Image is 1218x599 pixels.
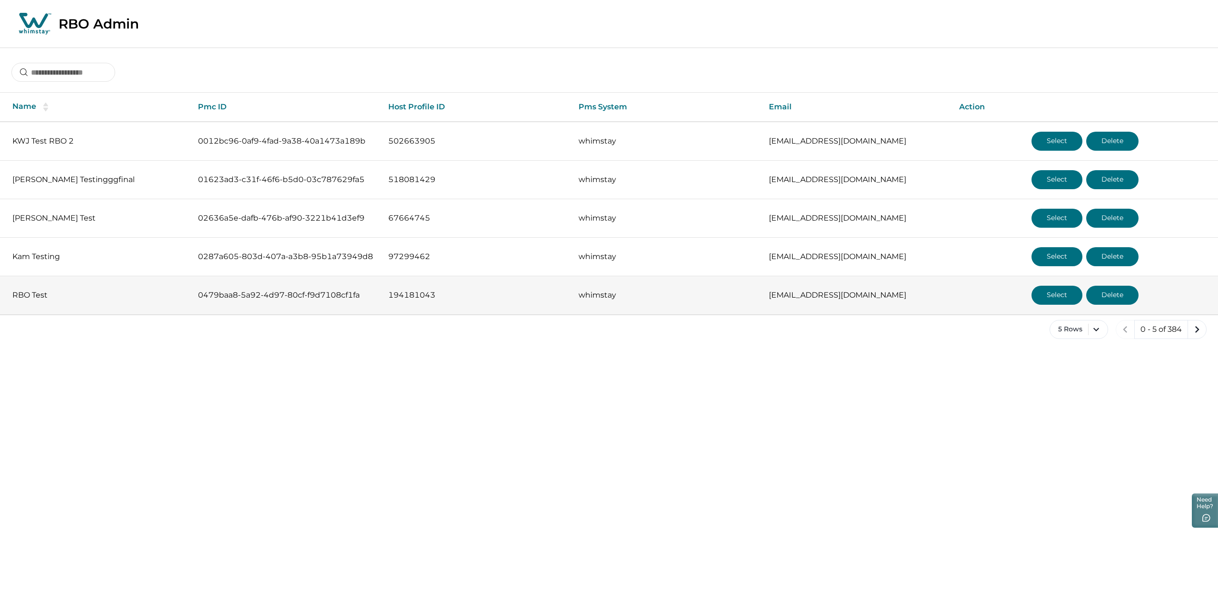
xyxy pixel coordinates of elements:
p: whimstay [579,213,754,223]
p: Kam Testing [12,252,183,261]
p: whimstay [579,252,754,261]
p: 0479baa8-5a92-4d97-80cf-f9d7108cf1fa [198,290,373,300]
p: 518081429 [388,175,563,184]
button: Delete [1086,286,1139,305]
th: Host Profile ID [381,93,571,122]
button: Delete [1086,170,1139,189]
p: [PERSON_NAME] Test [12,213,183,223]
button: Select [1031,170,1082,189]
th: Pmc ID [190,93,381,122]
p: 0287a605-803d-407a-a3b8-95b1a73949d8 [198,252,373,261]
p: [EMAIL_ADDRESS][DOMAIN_NAME] [769,252,944,261]
button: Delete [1086,247,1139,266]
p: [EMAIL_ADDRESS][DOMAIN_NAME] [769,290,944,300]
p: RBO Admin [59,16,139,32]
button: 0 - 5 of 384 [1134,320,1188,339]
p: 02636a5e-dafb-476b-af90-3221b41d3ef9 [198,213,373,223]
p: KWJ Test RBO 2 [12,136,183,146]
p: 67664745 [388,213,563,223]
button: previous page [1116,320,1135,339]
p: RBO Test [12,290,183,300]
p: 0012bc96-0af9-4fad-9a38-40a1473a189b [198,136,373,146]
th: Action [952,93,1218,122]
p: 194181043 [388,290,563,300]
p: [EMAIL_ADDRESS][DOMAIN_NAME] [769,213,944,223]
th: Email [761,93,952,122]
button: Select [1031,286,1082,305]
p: [EMAIL_ADDRESS][DOMAIN_NAME] [769,136,944,146]
p: 97299462 [388,252,563,261]
p: whimstay [579,290,754,300]
p: whimstay [579,136,754,146]
button: Select [1031,209,1082,228]
th: Pms System [571,93,761,122]
button: Select [1031,247,1082,266]
p: 01623ad3-c31f-46f6-b5d0-03c787629fa5 [198,175,373,184]
button: Select [1031,132,1082,151]
p: whimstay [579,175,754,184]
button: next page [1188,320,1207,339]
p: 502663905 [388,136,563,146]
button: Delete [1086,132,1139,151]
p: 0 - 5 of 384 [1140,325,1182,334]
p: [EMAIL_ADDRESS][DOMAIN_NAME] [769,175,944,184]
p: [PERSON_NAME] Testingggfinal [12,175,183,184]
button: sorting [36,102,55,112]
button: 5 Rows [1050,320,1108,339]
button: Delete [1086,209,1139,228]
